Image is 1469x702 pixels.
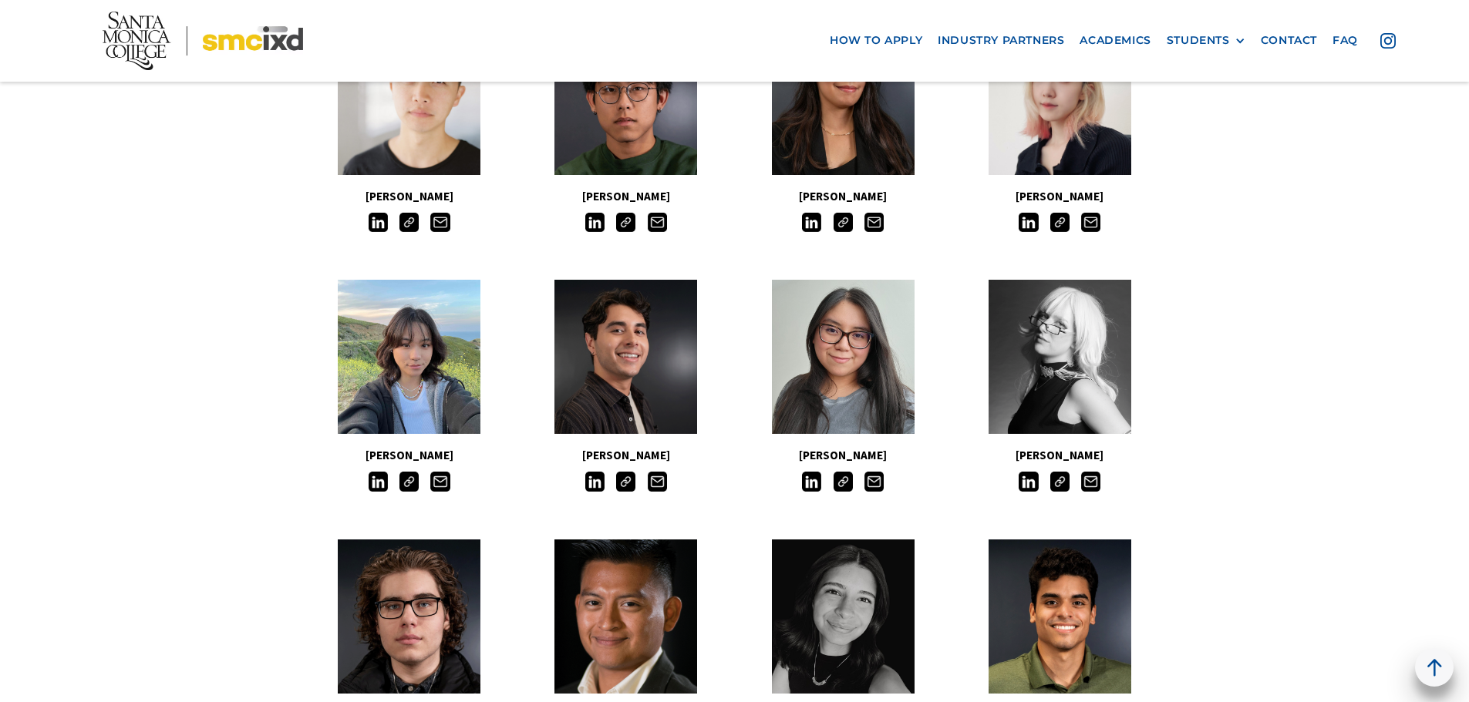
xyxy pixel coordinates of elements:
img: Link icon [399,213,419,232]
h5: [PERSON_NAME] [952,186,1168,207]
img: Santa Monica College - SMC IxD logo [103,12,303,70]
h5: [PERSON_NAME] [301,445,517,465]
img: Email icon [430,213,450,232]
img: Email icon [864,472,884,491]
a: industry partners [930,26,1072,55]
h5: [PERSON_NAME] [301,186,517,207]
img: Email icon [648,213,667,232]
img: Link icon [834,472,853,491]
img: Link icon [1050,213,1070,232]
img: LinkedIn icon [369,213,388,232]
img: Link icon [834,213,853,232]
img: LinkedIn icon [369,472,388,491]
a: how to apply [822,26,930,55]
h5: [PERSON_NAME] [735,186,952,207]
a: contact [1253,26,1325,55]
h5: [PERSON_NAME] [517,445,734,465]
img: Email icon [1081,213,1100,232]
a: back to top [1415,648,1454,687]
img: Email icon [430,472,450,491]
img: LinkedIn icon [585,213,605,232]
h5: [PERSON_NAME] [735,445,952,465]
div: STUDENTS [1167,34,1245,47]
img: Email icon [864,213,884,232]
img: Email icon [1081,472,1100,491]
div: STUDENTS [1167,34,1230,47]
img: Link icon [1050,472,1070,491]
img: LinkedIn icon [1019,472,1038,491]
img: LinkedIn icon [585,472,605,491]
a: faq [1325,26,1366,55]
img: LinkedIn icon [802,213,821,232]
img: LinkedIn icon [802,472,821,491]
h5: [PERSON_NAME] [517,186,734,207]
img: Link icon [616,472,635,491]
img: icon - instagram [1380,33,1396,49]
img: Email icon [648,472,667,491]
img: Link icon [399,472,419,491]
a: Academics [1072,26,1158,55]
img: Link icon [616,213,635,232]
img: LinkedIn icon [1019,213,1038,232]
h5: [PERSON_NAME] [952,445,1168,465]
